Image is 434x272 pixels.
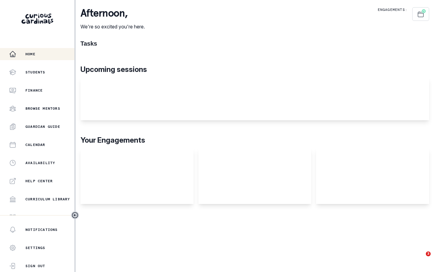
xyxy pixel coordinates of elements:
p: We're so excited you're here. [80,23,145,30]
p: Upcoming sessions [80,64,429,75]
p: Notifications [25,227,58,232]
button: Schedule Sessions [412,7,429,21]
p: Availability [25,160,55,165]
p: Curriculum Library [25,197,70,202]
iframe: Intercom live chat [413,251,428,266]
p: Engagements: [378,7,407,12]
p: Finance [25,88,43,93]
p: Settings [25,245,45,250]
p: Guardian Guide [25,124,60,129]
p: afternoon , [80,7,145,19]
p: Browse Mentors [25,106,60,111]
span: 3 [426,251,431,256]
h1: Tasks [80,40,429,47]
p: Your Engagements [80,135,429,146]
p: Mentor Handbook [25,215,63,220]
p: Home [25,52,35,57]
p: Sign Out [25,264,45,268]
p: Students [25,70,45,75]
button: Toggle sidebar [71,211,79,219]
img: Curious Cardinals Logo [21,14,53,24]
p: Calendar [25,142,45,147]
p: Help Center [25,179,53,183]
